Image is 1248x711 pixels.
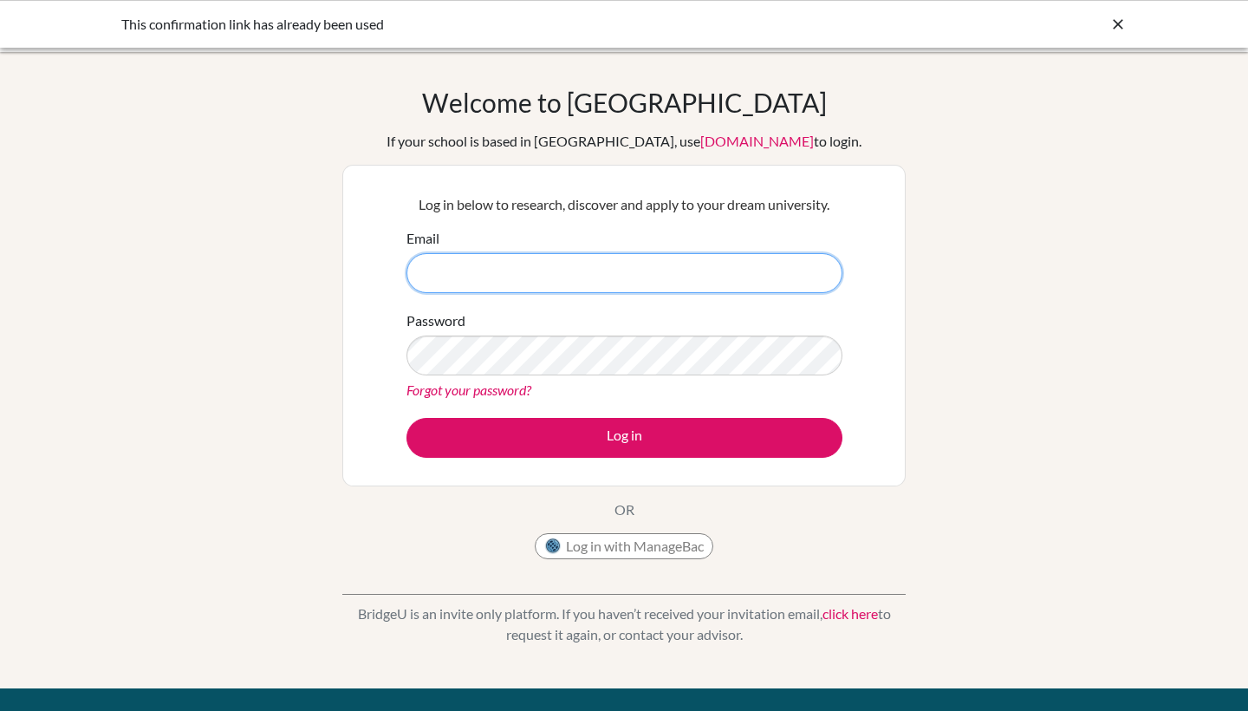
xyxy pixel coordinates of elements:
label: Password [406,310,465,331]
label: Email [406,228,439,249]
a: Forgot your password? [406,382,531,398]
div: If your school is based in [GEOGRAPHIC_DATA], use to login. [387,131,861,152]
div: This confirmation link has already been used [121,14,867,35]
p: Log in below to research, discover and apply to your dream university. [406,194,842,215]
h1: Welcome to [GEOGRAPHIC_DATA] [422,87,827,118]
a: click here [822,605,878,622]
a: [DOMAIN_NAME] [700,133,814,149]
button: Log in with ManageBac [535,533,713,559]
button: Log in [406,418,842,458]
p: OR [614,499,634,520]
p: BridgeU is an invite only platform. If you haven’t received your invitation email, to request it ... [342,603,906,645]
